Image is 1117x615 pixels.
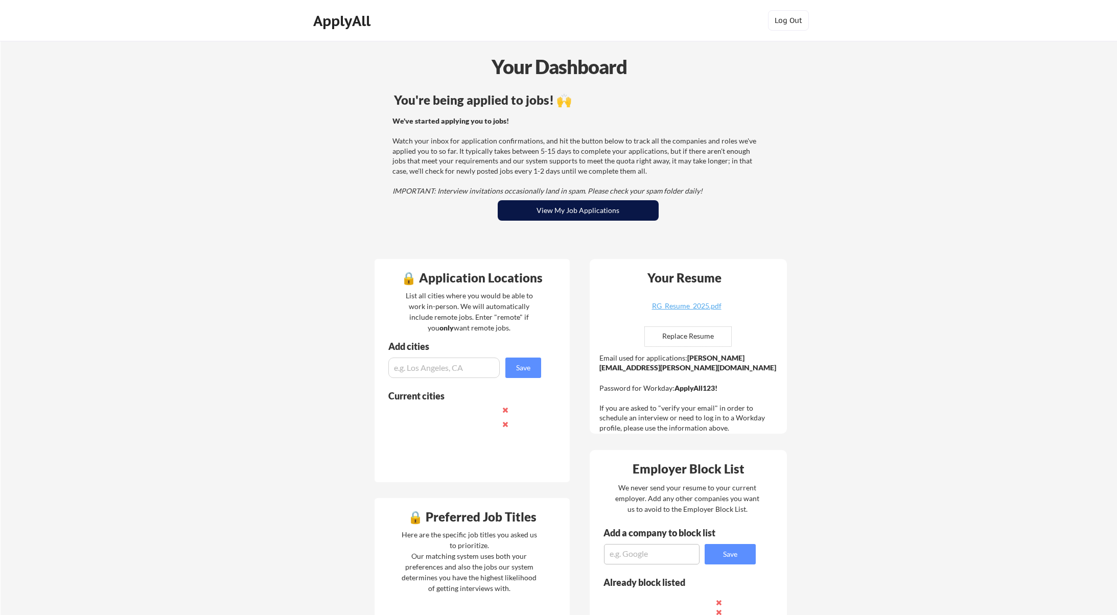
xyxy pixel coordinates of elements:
[388,358,500,378] input: e.g. Los Angeles, CA
[594,463,784,475] div: Employer Block List
[615,482,760,514] div: We never send your resume to your current employer. Add any other companies you want us to avoid ...
[1,52,1117,81] div: Your Dashboard
[399,529,540,594] div: Here are the specific job titles you asked us to prioritize. Our matching system uses both your p...
[603,528,731,537] div: Add a company to block list
[313,12,374,30] div: ApplyAll
[399,290,540,333] div: List all cities where you would be able to work in-person. We will automatically include remote j...
[392,116,509,125] strong: We've started applying you to jobs!
[392,116,761,196] div: Watch your inbox for application confirmations, and hit the button below to track all the compani...
[498,200,659,221] button: View My Job Applications
[674,384,717,392] strong: ApplyAll123!
[505,358,541,378] button: Save
[377,272,567,284] div: 🔒 Application Locations
[634,272,735,284] div: Your Resume
[392,186,703,195] em: IMPORTANT: Interview invitations occasionally land in spam. Please check your spam folder daily!
[626,302,748,310] div: RG_Resume_2025.pdf
[377,511,567,523] div: 🔒 Preferred Job Titles
[603,578,742,587] div: Already block listed
[599,353,776,372] strong: [PERSON_NAME][EMAIL_ADDRESS][PERSON_NAME][DOMAIN_NAME]
[394,94,762,106] div: You're being applied to jobs! 🙌
[388,391,530,400] div: Current cities
[439,323,454,332] strong: only
[705,544,756,564] button: Save
[388,342,544,351] div: Add cities
[599,353,780,433] div: Email used for applications: Password for Workday: If you are asked to "verify your email" in ord...
[768,10,809,31] button: Log Out
[626,302,748,318] a: RG_Resume_2025.pdf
